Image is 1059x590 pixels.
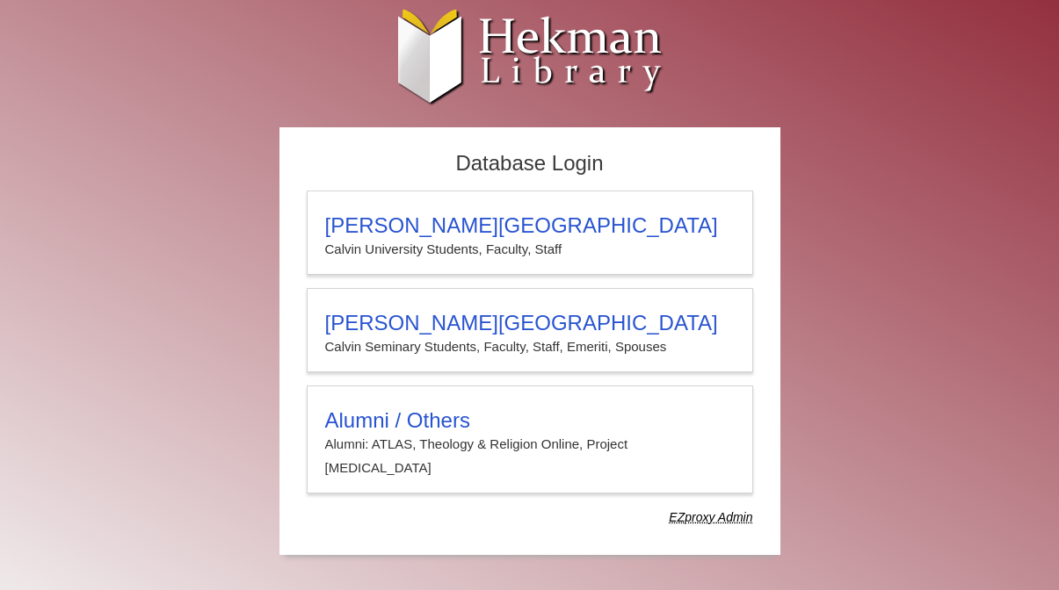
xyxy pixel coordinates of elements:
[325,238,735,261] p: Calvin University Students, Faculty, Staff
[325,408,735,479] summary: Alumni / OthersAlumni: ATLAS, Theology & Religion Online, Project [MEDICAL_DATA]
[298,146,762,182] h2: Database Login
[325,408,735,433] h3: Alumni / Others
[325,433,735,479] p: Alumni: ATLAS, Theology & Religion Online, Project [MEDICAL_DATA]
[669,510,752,524] dfn: Use Alumni login
[325,335,735,358] p: Calvin Seminary Students, Faculty, Staff, Emeriti, Spouses
[325,311,735,335] h3: [PERSON_NAME][GEOGRAPHIC_DATA]
[307,288,753,372] a: [PERSON_NAME][GEOGRAPHIC_DATA]Calvin Seminary Students, Faculty, Staff, Emeriti, Spouses
[307,191,753,275] a: [PERSON_NAME][GEOGRAPHIC_DATA]Calvin University Students, Faculty, Staff
[325,213,735,238] h3: [PERSON_NAME][GEOGRAPHIC_DATA]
